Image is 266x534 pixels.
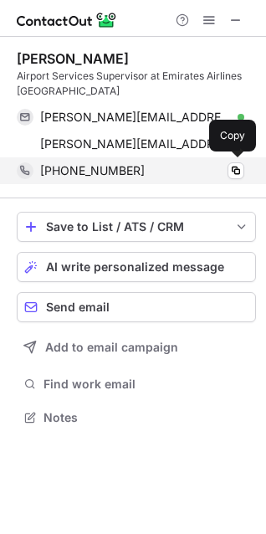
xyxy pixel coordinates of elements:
span: [PHONE_NUMBER] [40,163,145,178]
button: AI write personalized message [17,252,256,282]
div: [PERSON_NAME] [17,50,129,67]
img: ContactOut v5.3.10 [17,10,117,30]
span: Notes [43,410,249,425]
button: Notes [17,406,256,429]
span: Add to email campaign [45,341,178,354]
div: Airport Services Supervisor at Emirates Airlines [GEOGRAPHIC_DATA] [17,69,256,99]
div: Save to List / ATS / CRM [46,220,227,234]
span: AI write personalized message [46,260,224,274]
button: Add to email campaign [17,332,256,362]
span: [PERSON_NAME][EMAIL_ADDRESS][PERSON_NAME][DOMAIN_NAME] [40,136,244,151]
span: Find work email [43,377,249,392]
button: Find work email [17,372,256,396]
span: [PERSON_NAME][EMAIL_ADDRESS][PERSON_NAME][DOMAIN_NAME] [40,110,232,125]
span: Send email [46,300,110,314]
button: Send email [17,292,256,322]
button: save-profile-one-click [17,212,256,242]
